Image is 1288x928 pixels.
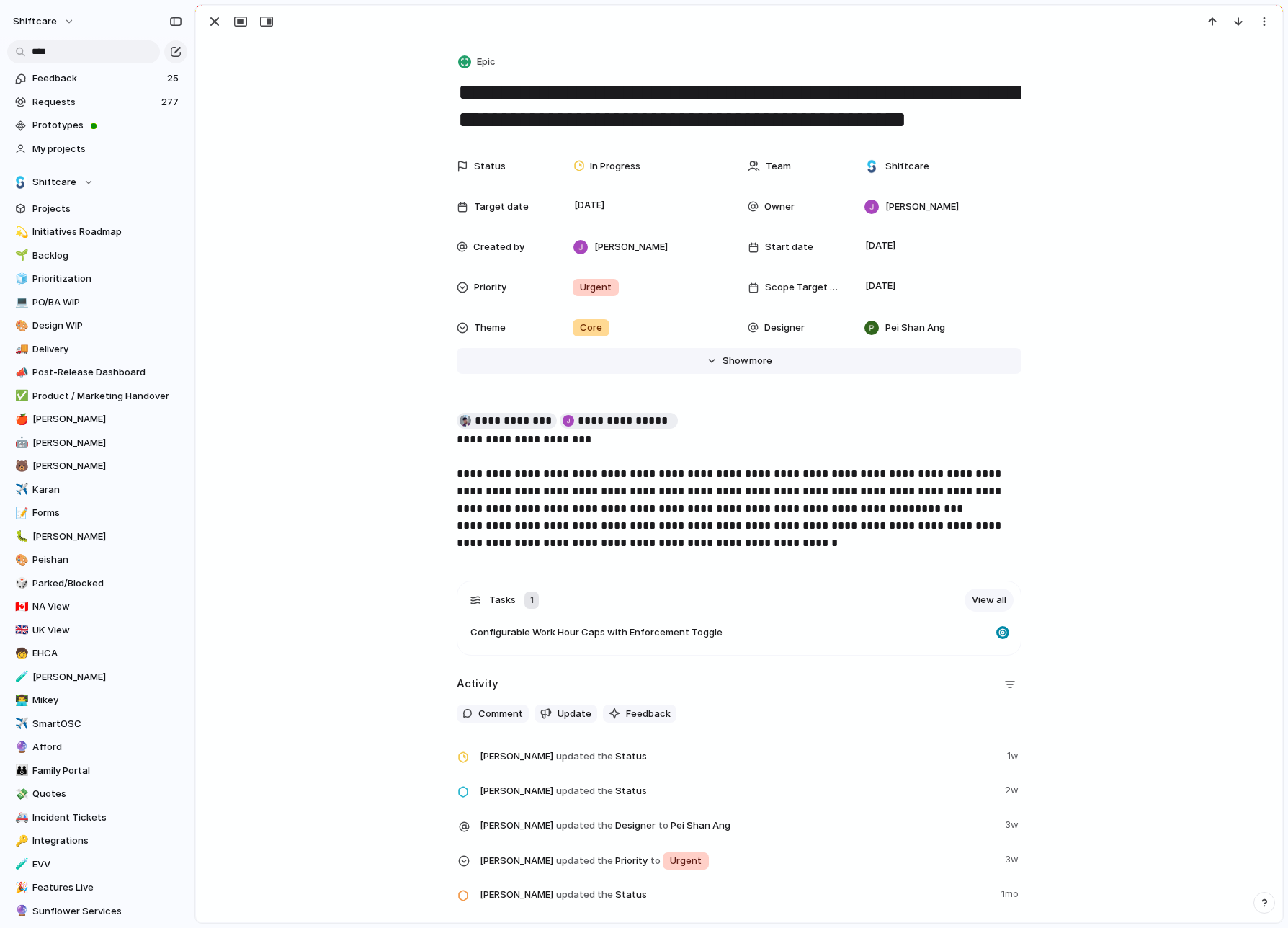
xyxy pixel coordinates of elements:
span: Target date [474,200,529,214]
span: My projects [32,142,182,156]
span: Pei Shan Ang [885,321,945,335]
span: Status [480,884,993,904]
span: Delivery [32,342,182,357]
span: Post-Release Dashboard [32,365,182,380]
a: Feedback25 [7,68,187,89]
div: ✈️ [15,481,25,498]
span: [PERSON_NAME] [32,459,182,473]
span: Scope Target Date [765,280,840,295]
span: Karan [32,483,182,497]
div: 🌱 [15,247,25,264]
button: Comment [457,705,529,723]
button: 🇬🇧 [13,623,27,638]
span: 277 [161,95,182,110]
a: 🇨🇦NA View [7,596,187,617]
div: 🐛 [15,528,25,545]
button: ✈️ [13,483,27,497]
span: Parked/Blocked [32,576,182,591]
button: 🔮 [13,740,27,754]
div: 🎨 [15,318,25,334]
span: [DATE] [571,197,609,214]
button: 🍎 [13,412,27,427]
div: 🧪 [15,856,25,873]
button: Shiftcare [7,171,187,193]
button: 🤖 [13,436,27,450]
span: Tasks [489,593,516,607]
button: 👪 [13,764,27,778]
span: Integrations [32,834,182,848]
span: Theme [474,321,506,335]
span: updated the [556,784,613,798]
div: 🔮 [15,903,25,919]
span: Comment [478,707,523,721]
span: Incident Tickets [32,811,182,825]
a: ✅Product / Marketing Handover [7,385,187,407]
button: 🐻 [13,459,27,473]
div: 🌱Backlog [7,245,187,267]
span: Features Live [32,880,182,895]
button: 🧒 [13,646,27,661]
div: 🚑Incident Tickets [7,807,187,829]
a: 👨‍💻Mikey [7,690,187,711]
div: 🔮Afford [7,736,187,758]
div: 🐛[PERSON_NAME] [7,526,187,548]
a: 🔑Integrations [7,830,187,852]
button: 🔑 [13,834,27,848]
a: 🧪EVV [7,854,187,875]
span: 25 [167,71,182,86]
div: 🚚 [15,341,25,357]
h2: Activity [457,676,498,692]
span: to [650,854,661,868]
span: Pei Shan Ang [671,818,730,833]
div: 💻 [15,294,25,311]
span: EVV [32,857,182,872]
span: Urgent [580,280,612,295]
span: Owner [764,200,795,214]
div: 🐻[PERSON_NAME] [7,455,187,477]
span: Status [480,746,998,766]
div: 💸 [15,786,25,803]
a: ✈️SmartOSC [7,713,187,735]
a: 🎉Features Live [7,877,187,898]
span: Team [766,159,791,174]
div: 💸Quotes [7,783,187,805]
span: [PERSON_NAME] [480,818,553,833]
div: 👪Family Portal [7,760,187,782]
button: 🇨🇦 [13,599,27,614]
div: 🧒 [15,646,25,662]
div: 🎉 [15,880,25,896]
span: Initiatives Roadmap [32,225,182,239]
a: 🍎[PERSON_NAME] [7,409,187,430]
button: 🎉 [13,880,27,895]
a: 🧪[PERSON_NAME] [7,666,187,688]
button: Epic [455,52,500,73]
span: Peishan [32,553,182,567]
button: 💸 [13,787,27,801]
div: 🚑 [15,809,25,826]
span: updated the [556,854,613,868]
span: PO/BA WIP [32,295,182,310]
span: SmartOSC [32,717,182,731]
div: 🧊Prioritization [7,268,187,290]
div: ✈️ [15,715,25,732]
a: 🎲Parked/Blocked [7,573,187,594]
span: [DATE] [862,277,900,295]
a: 🎨Peishan [7,549,187,571]
div: 🇨🇦 [15,599,25,615]
button: Feedback [603,705,676,723]
button: 🚑 [13,811,27,825]
a: 🔮Sunflower Services [7,901,187,922]
span: 3w [1005,815,1021,832]
a: 🇬🇧UK View [7,620,187,641]
span: to [658,818,668,833]
div: 1 [524,592,539,609]
button: Update [535,705,597,723]
a: 💻PO/BA WIP [7,292,187,313]
span: more [749,354,772,368]
span: Mikey [32,693,182,708]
